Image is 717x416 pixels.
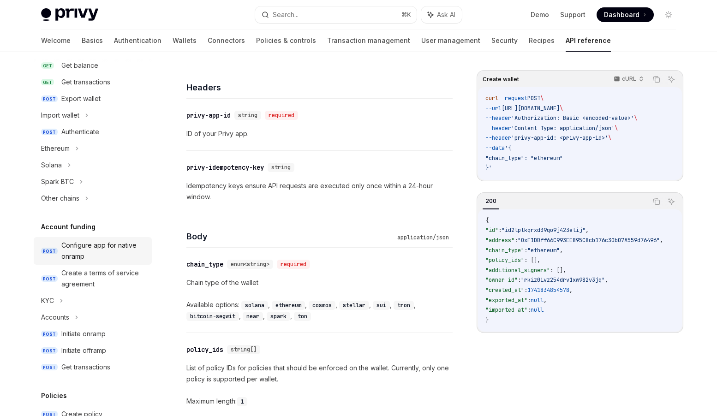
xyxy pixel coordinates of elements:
span: '{ [505,144,511,152]
span: \ [540,95,544,102]
span: \ [615,125,618,132]
span: string [271,164,291,171]
span: : [524,247,527,254]
a: Basics [82,30,103,52]
span: null [531,306,544,314]
h4: Headers [186,81,453,94]
div: application/json [394,233,453,242]
span: \ [634,114,637,122]
span: "additional_signers" [485,267,550,274]
div: , [241,299,272,310]
div: Configure app for native onramp [61,240,146,262]
span: : [518,276,521,284]
span: POST [41,364,58,371]
span: , [660,237,663,244]
span: POST [41,331,58,338]
span: "ethereum" [527,247,560,254]
div: policy_ids [186,345,223,354]
a: Transaction management [327,30,410,52]
div: Initiate onramp [61,328,106,339]
p: List of policy IDs for policies that should be enforced on the wallet. Currently, only one policy... [186,363,453,385]
span: \ [608,134,611,142]
span: "created_at" [485,286,524,294]
span: \ [560,105,563,112]
span: , [544,297,547,304]
span: , [560,247,563,254]
button: Ask AI [421,6,462,23]
span: --data [485,144,505,152]
div: , [186,310,243,321]
span: , [586,226,589,234]
a: POSTAuthenticate [34,124,152,140]
div: , [272,299,309,310]
span: "chain_type": "ethereum" [485,155,563,162]
span: --header [485,114,511,122]
button: Copy the contents from the code block [651,73,663,85]
div: Other chains [41,193,79,204]
span: : [], [550,267,566,274]
span: , [605,276,608,284]
a: POSTExport wallet [34,90,152,107]
button: Toggle dark mode [661,7,676,22]
span: POST [41,275,58,282]
div: Spark BTC [41,176,74,187]
a: Security [491,30,518,52]
a: Demo [531,10,549,19]
div: Available options: [186,299,453,321]
a: Welcome [41,30,71,52]
span: "rkiz0ivz254drv1xw982v3jq" [521,276,605,284]
div: Solana [41,160,62,171]
a: POSTCreate a terms of service agreement [34,265,152,292]
a: Support [560,10,586,19]
button: Copy the contents from the code block [651,196,663,208]
span: "chain_type" [485,247,524,254]
p: Idempotency keys ensure API requests are executed only once within a 24-hour window. [186,180,453,202]
span: : [], [524,256,540,264]
div: required [277,260,310,269]
code: cosmos [309,301,335,310]
a: POSTGet transactions [34,359,152,375]
div: Get transactions [61,362,110,373]
code: near [243,312,263,321]
div: required [265,111,298,120]
code: ethereum [272,301,305,310]
div: Ethereum [41,143,70,154]
h4: Body [186,230,394,243]
a: POSTInitiate onramp [34,326,152,342]
div: 200 [483,196,499,207]
a: API reference [566,30,611,52]
span: string[] [231,346,257,353]
a: User management [421,30,480,52]
div: Export wallet [61,93,101,104]
span: POST [41,95,58,102]
p: Chain type of the wallet [186,277,453,288]
span: : [527,297,531,304]
div: Import wallet [41,110,79,121]
a: Dashboard [597,7,654,22]
div: , [339,299,373,310]
div: , [394,299,418,310]
h5: Account funding [41,221,96,232]
p: ID of your Privy app. [186,128,453,139]
span: : [527,306,531,314]
span: POST [527,95,540,102]
span: "id2tptkqrxd39qo9j423etij" [502,226,586,234]
span: Create wallet [483,76,519,83]
span: 'Content-Type: application/json' [511,125,615,132]
code: tron [394,301,414,310]
span: { [485,217,489,224]
span: "0xF1DBff66C993EE895C8cb176c30b07A559d76496" [518,237,660,244]
img: light logo [41,8,98,21]
span: [URL][DOMAIN_NAME] [502,105,560,112]
div: Initiate offramp [61,345,106,356]
span: null [531,297,544,304]
div: , [373,299,394,310]
div: Search... [273,9,299,20]
div: chain_type [186,260,223,269]
button: Search...⌘K [255,6,417,23]
button: cURL [609,71,648,87]
div: Get transactions [61,77,110,88]
span: "owner_id" [485,276,518,284]
code: solana [241,301,268,310]
p: cURL [622,75,636,83]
